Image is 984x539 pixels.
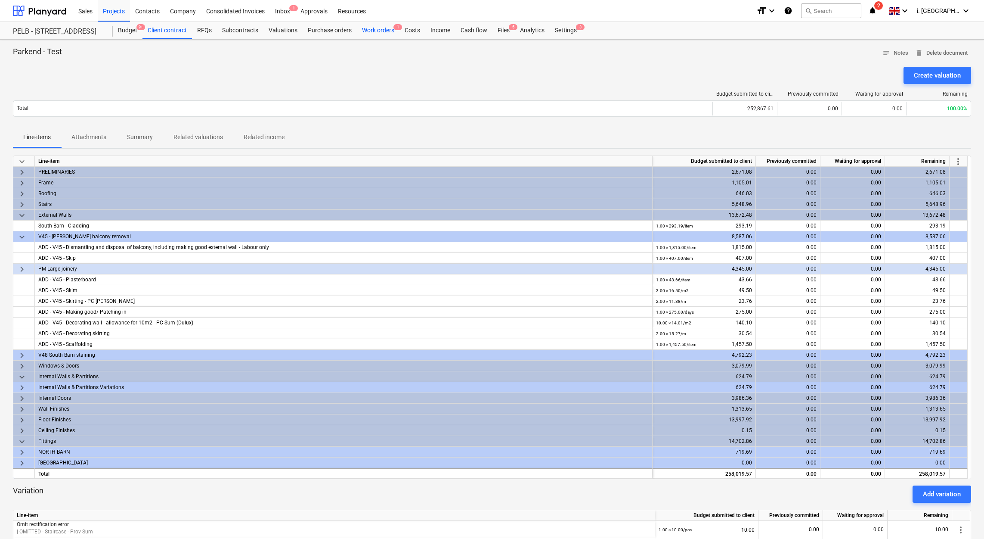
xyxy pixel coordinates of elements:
[393,24,402,30] span: 1
[820,167,885,178] div: 0.00
[756,199,820,210] div: 0.00
[23,133,51,142] p: Line-items
[820,231,885,242] div: 0.00
[653,447,756,458] div: 719.69
[758,521,823,538] div: 0.00
[820,361,885,371] div: 0.00
[17,447,27,458] span: keyboard_arrow_right
[756,467,820,478] div: 0.00
[656,321,691,325] small: 10.00 × 14.01 / m2
[879,47,912,60] button: Notes
[885,188,950,199] div: 646.03
[425,22,455,39] a: Income
[38,221,649,231] div: South Barn - Cladding
[515,22,550,39] div: Analytics
[888,510,952,521] div: Remaining
[38,371,649,382] div: Internal Walls & Partitions
[820,328,885,339] div: 0.00
[576,24,585,30] span: 3
[38,447,649,457] div: NORTH BARN
[492,22,515,39] div: Files
[38,425,649,436] div: Ceiling Finishes
[399,22,425,39] a: Costs
[885,414,950,425] div: 13,997.92
[455,22,492,39] div: Cash flow
[656,296,752,307] div: 23.76
[17,372,27,382] span: keyboard_arrow_down
[656,224,693,228] small: 1.00 × 293.19 / item
[885,167,950,178] div: 2,671.08
[756,296,820,307] div: 0.00
[17,458,27,468] span: keyboard_arrow_right
[882,48,908,58] span: Notes
[17,156,27,167] span: keyboard_arrow_down
[820,221,885,231] div: 0.00
[13,486,43,503] p: Variation
[38,296,649,306] div: ADD - V45 - Skirting - PC Sum
[653,361,756,371] div: 3,079.99
[756,458,820,468] div: 0.00
[820,242,885,253] div: 0.00
[885,425,950,436] div: 0.15
[127,133,153,142] p: Summary
[756,404,820,414] div: 0.00
[820,447,885,458] div: 0.00
[915,49,923,57] span: delete
[758,510,823,521] div: Previously committed
[142,22,192,39] a: Client contract
[653,414,756,425] div: 13,997.92
[756,188,820,199] div: 0.00
[653,199,756,210] div: 5,648.96
[756,264,820,274] div: 0.00
[820,178,885,188] div: 0.00
[712,102,777,115] div: 252,867.61
[885,382,950,393] div: 624.79
[653,188,756,199] div: 646.03
[756,371,820,382] div: 0.00
[823,521,888,538] div: 0.00
[756,242,820,253] div: 0.00
[756,350,820,361] div: 0.00
[885,210,950,221] div: 13,672.48
[820,467,885,478] div: 0.00
[656,221,752,231] div: 293.19
[17,189,27,199] span: keyboard_arrow_right
[915,48,968,58] span: Delete document
[653,156,756,167] div: Budget submitted to client
[17,361,27,371] span: keyboard_arrow_right
[885,318,950,328] div: 140.10
[38,285,649,296] div: ADD - V45 - Skim
[217,22,263,39] div: Subcontracts
[885,242,950,253] div: 1,815.00
[303,22,357,39] div: Purchase orders
[653,231,756,242] div: 8,587.06
[820,382,885,393] div: 0.00
[192,22,217,39] a: RFQs
[659,521,755,539] div: 10.00
[885,339,950,350] div: 1,457.50
[38,264,649,274] div: PM Large joinery
[885,371,950,382] div: 624.79
[17,415,27,425] span: keyboard_arrow_right
[653,425,756,436] div: 0.15
[38,339,649,349] div: ADD - V45 - Scaffolding
[882,49,890,57] span: notes
[820,371,885,382] div: 0.00
[17,404,27,414] span: keyboard_arrow_right
[173,133,223,142] p: Related valuations
[820,404,885,414] div: 0.00
[820,425,885,436] div: 0.00
[656,256,693,261] small: 1.00 × 407.00 / item
[656,245,696,250] small: 1.00 × 1,815.00 / item
[357,22,399,39] a: Work orders1
[656,288,689,293] small: 3.00 × 16.50 / m2
[820,274,885,285] div: 0.00
[38,231,649,242] div: V45 - Juliette balcony removal
[756,178,820,188] div: 0.00
[820,264,885,274] div: 0.00
[656,331,686,336] small: 2.00 × 15.27 / m
[244,133,285,142] p: Related income
[756,318,820,328] div: 0.00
